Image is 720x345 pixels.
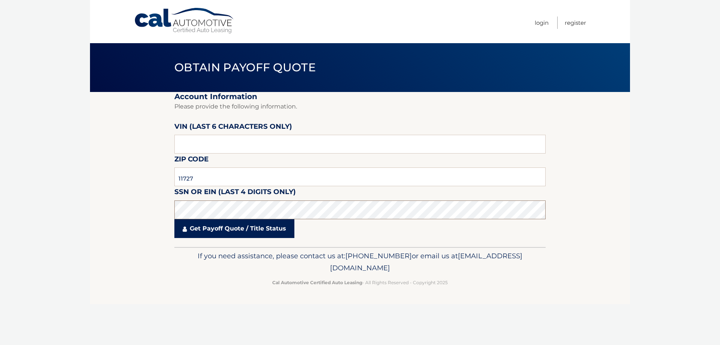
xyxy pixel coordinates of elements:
[174,154,208,167] label: Zip Code
[174,101,546,112] p: Please provide the following information.
[174,121,292,135] label: VIN (last 6 characters only)
[535,17,549,29] a: Login
[174,219,294,238] a: Get Payoff Quote / Title Status
[179,279,541,286] p: - All Rights Reserved - Copyright 2025
[179,250,541,274] p: If you need assistance, please contact us at: or email us at
[174,60,316,74] span: Obtain Payoff Quote
[174,186,296,200] label: SSN or EIN (last 4 digits only)
[565,17,586,29] a: Register
[272,280,362,285] strong: Cal Automotive Certified Auto Leasing
[345,252,412,260] span: [PHONE_NUMBER]
[174,92,546,101] h2: Account Information
[134,8,235,34] a: Cal Automotive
